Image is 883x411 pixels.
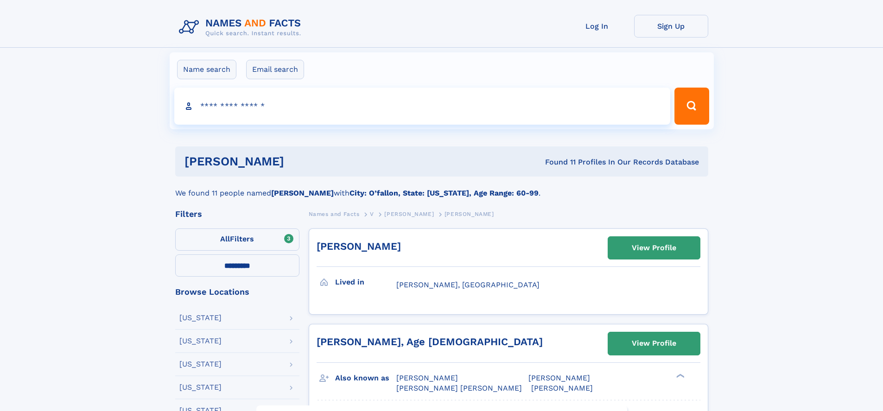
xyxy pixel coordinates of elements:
span: [PERSON_NAME] [384,211,434,217]
div: [US_STATE] [179,384,222,391]
label: Email search [246,60,304,79]
span: [PERSON_NAME] [445,211,494,217]
b: City: O’fallon, State: [US_STATE], Age Range: 60-99 [349,189,539,197]
b: [PERSON_NAME] [271,189,334,197]
span: [PERSON_NAME] [PERSON_NAME] [396,384,522,392]
div: We found 11 people named with . [175,177,708,199]
div: View Profile [632,333,676,354]
a: Log In [560,15,634,38]
a: [PERSON_NAME] [384,208,434,220]
div: [US_STATE] [179,360,222,368]
span: [PERSON_NAME] [396,373,458,382]
a: View Profile [608,237,700,259]
div: Filters [175,210,299,218]
label: Name search [177,60,236,79]
a: Names and Facts [309,208,360,220]
div: [US_STATE] [179,314,222,322]
label: Filters [175,228,299,251]
h3: Lived in [335,274,396,290]
span: All [220,234,230,243]
div: View Profile [632,237,676,259]
span: [PERSON_NAME], [GEOGRAPHIC_DATA] [396,280,540,289]
a: [PERSON_NAME], Age [DEMOGRAPHIC_DATA] [317,336,543,348]
span: V [370,211,374,217]
div: ❯ [674,373,685,379]
div: Found 11 Profiles In Our Records Database [414,157,699,167]
div: Browse Locations [175,288,299,296]
h3: Also known as [335,370,396,386]
input: search input [174,88,671,125]
a: V [370,208,374,220]
img: Logo Names and Facts [175,15,309,40]
a: Sign Up [634,15,708,38]
span: [PERSON_NAME] [531,384,593,392]
div: [US_STATE] [179,337,222,345]
a: [PERSON_NAME] [317,240,401,252]
h1: [PERSON_NAME] [184,156,415,167]
button: Search Button [674,88,709,125]
a: View Profile [608,332,700,354]
span: [PERSON_NAME] [528,373,590,382]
